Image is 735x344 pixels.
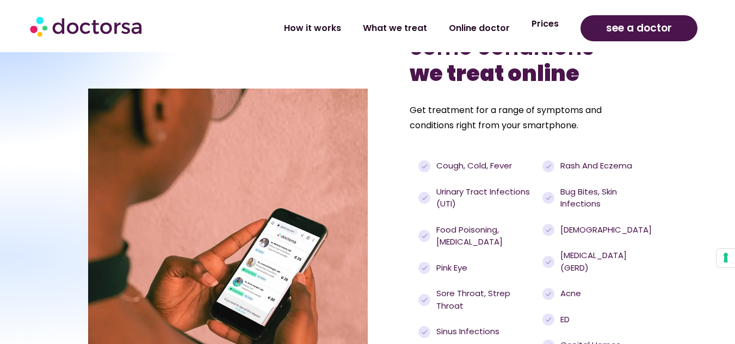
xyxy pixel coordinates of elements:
[434,262,467,274] span: Pink eye
[558,314,570,326] span: ED
[418,262,537,274] a: Pink eye
[410,34,647,86] h2: Some conditions
[542,160,644,172] a: Rash and eczema
[418,224,537,248] a: Food poisoning, [MEDICAL_DATA]
[434,224,537,248] span: Food poisoning, [MEDICAL_DATA]
[434,287,537,312] span: Sore throat, strep throat
[558,249,644,274] span: [MEDICAL_DATA] (GERD)
[434,160,512,172] span: Cough, cold, fever
[580,15,697,41] a: see a doctor
[434,186,537,210] span: Urinary tract infections (UTI)
[558,186,644,210] span: Bug bites, skin infections
[542,224,644,236] a: [DEMOGRAPHIC_DATA]
[521,11,570,36] a: Prices
[410,103,647,133] p: Get treatment for a range of symptoms and conditions right from your smartphone.
[352,16,438,41] a: What we treat
[717,249,735,267] button: Your consent preferences for tracking technologies
[542,186,644,210] a: Bug bites, skin infections
[558,287,581,300] span: Acne
[273,16,352,41] a: How it works
[434,326,499,338] span: Sinus infections
[438,16,521,41] a: Online doctor
[606,20,672,37] span: see a doctor
[410,58,579,89] b: we treat online
[418,326,537,338] a: Sinus infections
[558,160,632,172] span: Rash and eczema
[196,16,570,41] nav: Menu
[418,287,537,312] a: Sore throat, strep throat
[418,186,537,210] a: Urinary tract infections (UTI)
[542,287,644,300] a: Acne
[558,224,652,236] span: [DEMOGRAPHIC_DATA]
[418,160,537,172] a: Cough, cold, fever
